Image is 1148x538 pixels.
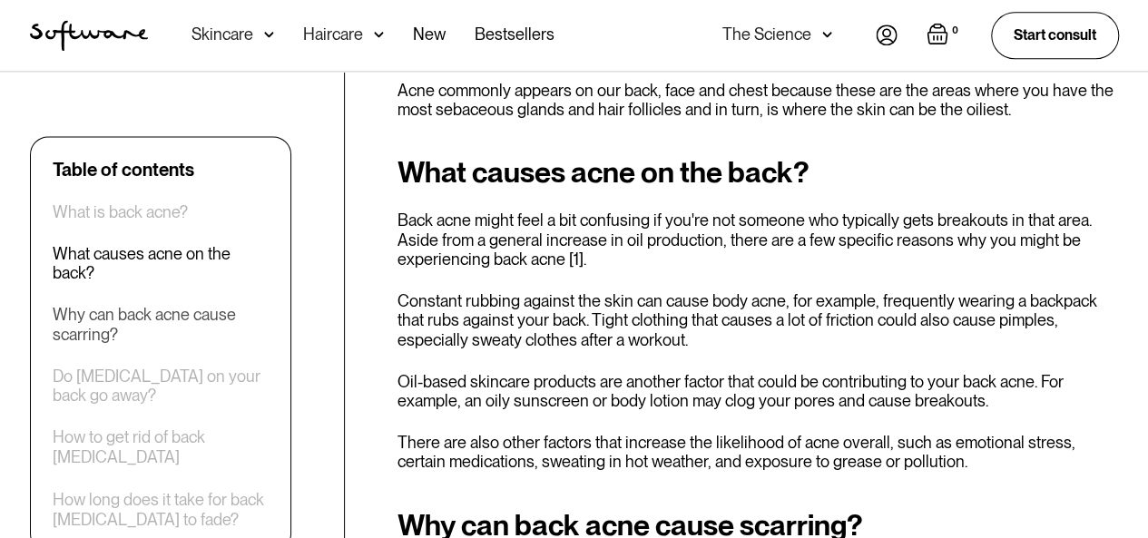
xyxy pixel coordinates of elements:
[397,433,1119,472] p: There are also other factors that increase the likelihood of acne overall, such as emotional stre...
[53,244,269,283] a: What causes acne on the back?
[374,25,384,44] img: arrow down
[991,12,1119,58] a: Start consult
[397,372,1119,411] p: Oil-based skincare products are another factor that could be contributing to your back acne. For ...
[397,156,1119,189] h2: What causes acne on the back?
[53,306,269,345] a: Why can back acne cause scarring?
[30,20,148,51] a: home
[303,25,363,44] div: Haircare
[53,428,269,467] a: How to get rid of back [MEDICAL_DATA]
[191,25,253,44] div: Skincare
[722,25,811,44] div: The Science
[822,25,832,44] img: arrow down
[927,23,962,48] a: Open empty cart
[264,25,274,44] img: arrow down
[53,202,188,222] a: What is back acne?
[397,210,1119,269] p: Back acne might feel a bit confusing if you're not someone who typically gets breakouts in that a...
[948,23,962,39] div: 0
[53,159,194,181] div: Table of contents
[30,20,148,51] img: Software Logo
[53,367,269,406] a: Do [MEDICAL_DATA] on your back go away?
[397,81,1119,120] p: Acne commonly appears on our back, face and chest because these are the areas where you have the ...
[397,291,1119,350] p: Constant rubbing against the skin can cause body acne, for example, frequently wearing a backpack...
[53,489,269,528] a: How long does it take for back [MEDICAL_DATA] to fade?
